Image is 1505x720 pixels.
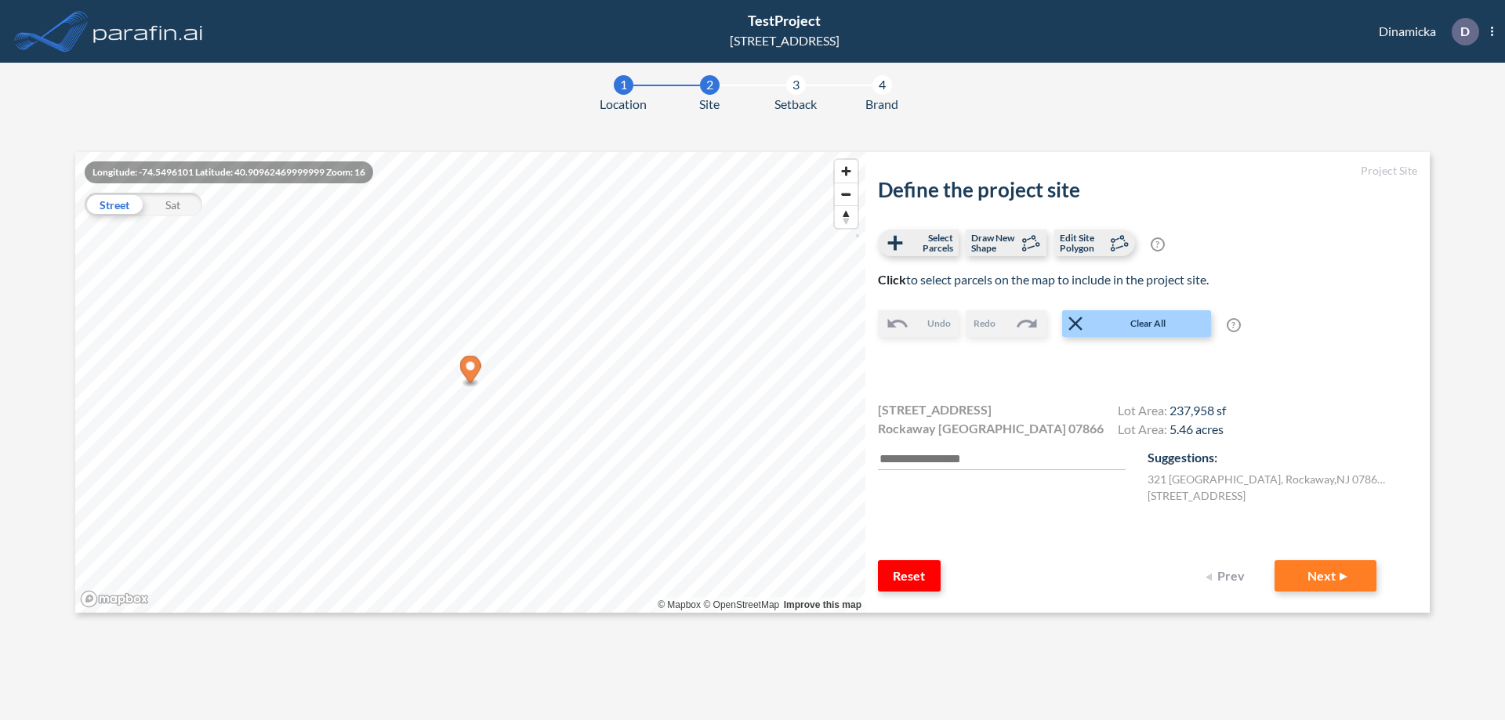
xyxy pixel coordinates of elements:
[90,16,206,47] img: logo
[1062,310,1211,337] button: Clear All
[774,95,817,114] span: Setback
[1170,403,1226,418] span: 237,958 sf
[1275,560,1376,592] button: Next
[878,310,959,337] button: Undo
[1118,403,1226,422] h4: Lot Area:
[85,161,373,183] div: Longitude: -74.5496101 Latitude: 40.90962469999999 Zoom: 16
[730,31,840,50] div: [STREET_ADDRESS]
[927,317,951,331] span: Undo
[878,178,1417,202] h2: Define the project site
[878,272,906,287] b: Click
[1196,560,1259,592] button: Prev
[784,599,861,610] a: Improve this map
[748,12,821,29] span: TestProject
[1460,24,1470,38] p: D
[878,560,941,592] button: Reset
[658,599,701,610] a: Mapbox
[1118,422,1226,440] h4: Lot Area:
[614,75,633,95] div: 1
[700,75,720,95] div: 2
[1227,318,1241,332] span: ?
[1148,448,1417,467] p: Suggestions:
[878,165,1417,178] h5: Project Site
[1151,237,1165,251] span: ?
[835,206,858,228] span: Reset bearing to north
[1355,18,1493,45] div: Dinamicka
[1148,471,1391,487] label: 321 [GEOGRAPHIC_DATA] , Rockaway , NJ 07866 , US
[85,193,143,216] div: Street
[971,233,1017,253] span: Draw New Shape
[907,233,953,253] span: Select Parcels
[878,400,992,419] span: [STREET_ADDRESS]
[878,272,1209,287] span: to select parcels on the map to include in the project site.
[872,75,892,95] div: 4
[786,75,806,95] div: 3
[966,310,1046,337] button: Redo
[75,152,865,613] canvas: Map
[699,95,720,114] span: Site
[974,317,995,331] span: Redo
[835,205,858,228] button: Reset bearing to north
[878,419,1104,438] span: Rockaway [GEOGRAPHIC_DATA] 07866
[1087,317,1209,331] span: Clear All
[1170,422,1224,436] span: 5.46 acres
[143,193,202,216] div: Sat
[1060,233,1106,253] span: Edit Site Polygon
[600,95,647,114] span: Location
[460,356,481,388] div: Map marker
[80,590,149,608] a: Mapbox homepage
[865,95,898,114] span: Brand
[835,160,858,183] button: Zoom in
[1148,487,1246,504] label: [STREET_ADDRESS]
[835,183,858,205] button: Zoom out
[703,599,779,610] a: OpenStreetMap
